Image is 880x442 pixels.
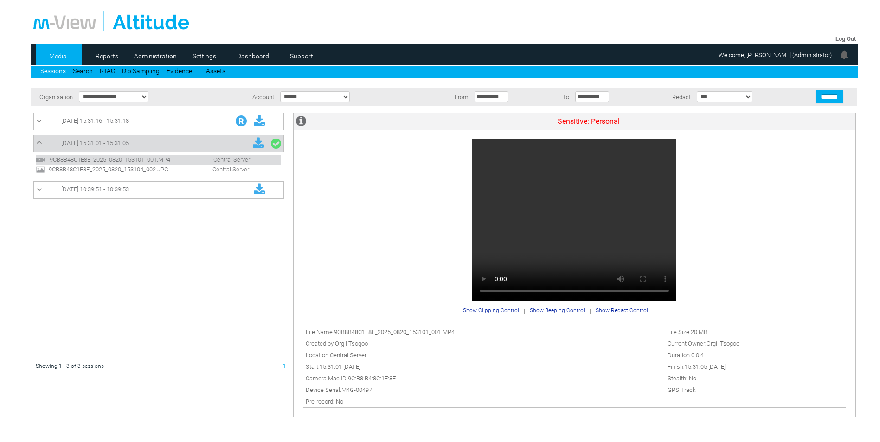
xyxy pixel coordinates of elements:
td: Sensitive: Personal [321,113,855,130]
span: Central Server [190,156,255,163]
a: Log Out [835,35,856,42]
a: [DATE] 15:31:16 - 15:31:18 [36,115,281,127]
span: Orgil Tsogoo [335,340,368,347]
span: 9CB8B48C1E8E_2025_0820_153101_001.MP4 [334,328,455,335]
a: Search [73,67,93,75]
span: Orgil Tsogoo [707,340,739,347]
span: | [590,307,591,314]
a: 9CB8B48C1E8E_2025_0820_153104_002.JPG Central Server [36,165,254,172]
span: Pre-record: [306,398,334,405]
span: | [524,307,525,314]
td: Created by: [303,338,665,349]
a: Support [279,49,324,63]
a: Settings [182,49,227,63]
td: Finish: [665,361,846,373]
span: Stealth: [668,375,687,382]
span: [DATE] 15:31:16 - 15:31:18 [61,117,129,124]
td: GPS Track: [665,384,846,396]
a: [DATE] 10:39:51 - 10:39:53 [36,184,281,196]
span: 9CB8B48C1E8E_2025_0820_153101_001.MP4 [47,156,189,163]
td: Organisation: [31,88,77,106]
span: 9CB8B48C1E8E_2025_0820_153104_002.JPG [46,166,188,173]
img: video24.svg [36,155,46,165]
span: 20 MB [691,328,707,335]
td: Location: [303,349,665,361]
span: No [336,398,343,405]
a: 9CB8B48C1E8E_2025_0820_153101_001.MP4 Central Server [36,156,255,163]
a: [DATE] 15:31:01 - 15:31:05 [36,138,281,150]
td: Account: [223,88,277,106]
td: Camera Mac ID: [303,373,665,384]
span: Show Beeping Control [530,307,585,314]
span: 1 [283,363,286,369]
a: RTAC [100,67,115,75]
a: Dashboard [231,49,276,63]
td: File Size: [665,326,846,338]
td: To: [548,88,573,106]
span: Central Server [189,166,254,173]
span: 9C:B8:B4:8C:1E:8E [348,375,396,382]
td: Device Serial: [303,384,665,396]
td: Current Owner: [665,338,846,349]
td: Start: [303,361,665,373]
span: M4G-00497 [341,386,372,393]
img: image24.svg [36,165,45,174]
span: Show Redact Control [596,307,648,314]
td: Duration: [665,349,846,361]
a: Sessions [40,67,66,75]
span: Central Server [330,352,366,359]
a: Dip Sampling [122,67,160,75]
a: Administration [133,49,178,63]
a: Evidence [167,67,192,75]
span: 15:31:05 [DATE] [685,363,726,370]
td: Redact: [649,88,694,106]
img: bell24.png [839,49,850,60]
td: From: [433,88,473,106]
span: Welcome, [PERSON_NAME] (Administrator) [719,51,832,58]
td: File Name: [303,326,665,338]
a: Assets [206,67,225,75]
img: R_Indication.svg [236,115,247,126]
span: No [689,375,696,382]
a: Reports [84,49,129,63]
span: Show Clipping Control [463,307,519,314]
span: Showing 1 - 3 of 3 sessions [36,363,104,369]
span: [DATE] 15:31:01 - 15:31:05 [61,139,129,146]
a: Media [36,49,81,63]
span: 15:31:01 [DATE] [320,363,360,370]
span: [DATE] 10:39:51 - 10:39:53 [61,186,129,193]
span: 0:0:4 [691,352,704,359]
